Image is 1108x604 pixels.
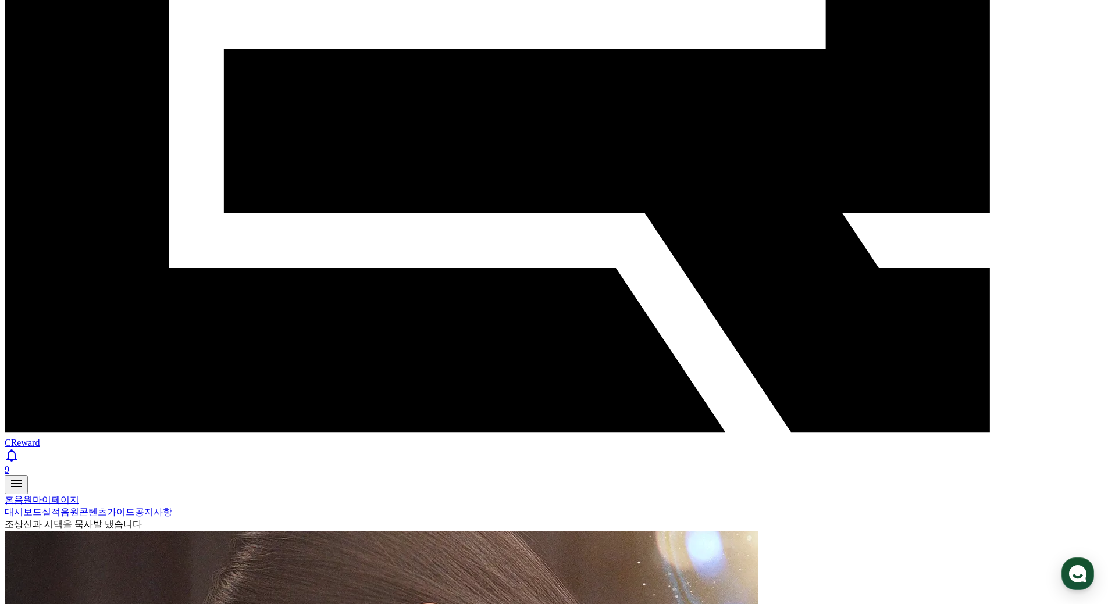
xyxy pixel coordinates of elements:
span: 대화 [106,387,120,396]
a: 음원 [14,495,33,505]
a: CReward [5,427,1103,448]
a: 가이드 [107,507,135,517]
a: 마이페이지 [33,495,79,505]
a: 대시보드 [5,507,42,517]
span: 설정 [180,386,194,395]
a: 홈 [3,369,77,398]
a: 공지사항 [135,507,172,517]
a: 대화 [77,369,150,398]
div: 조상신과 시댁을 묵사발 냈습니다 [5,519,1103,531]
a: 9 [5,448,1103,475]
a: 음원 [60,507,79,517]
span: CReward [5,438,40,448]
span: 홈 [37,386,44,395]
a: 실적 [42,507,60,517]
a: 홈 [5,495,14,505]
div: 9 [5,464,1103,475]
a: 콘텐츠 [79,507,107,517]
a: 설정 [150,369,223,398]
